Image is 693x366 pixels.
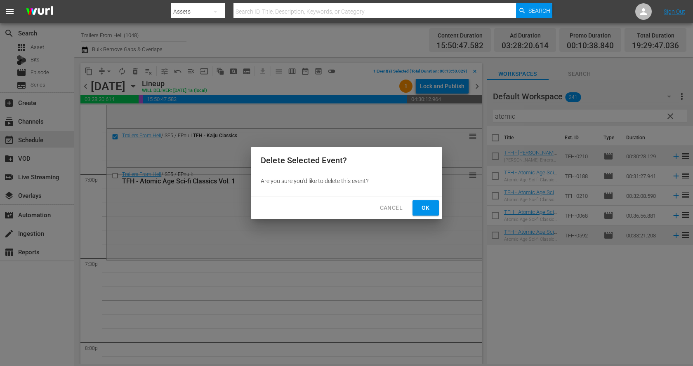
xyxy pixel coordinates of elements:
button: Ok [412,200,439,216]
button: Cancel [373,200,409,216]
a: Sign Out [664,8,685,15]
h2: Delete Selected Event? [261,154,432,167]
span: Cancel [380,203,403,213]
span: Search [528,3,550,18]
span: Ok [419,203,432,213]
div: Are you sure you'd like to delete this event? [251,174,442,188]
img: ans4CAIJ8jUAAAAAAAAAAAAAAAAAAAAAAAAgQb4GAAAAAAAAAAAAAAAAAAAAAAAAJMjXAAAAAAAAAAAAAAAAAAAAAAAAgAT5G... [20,2,59,21]
span: menu [5,7,15,16]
